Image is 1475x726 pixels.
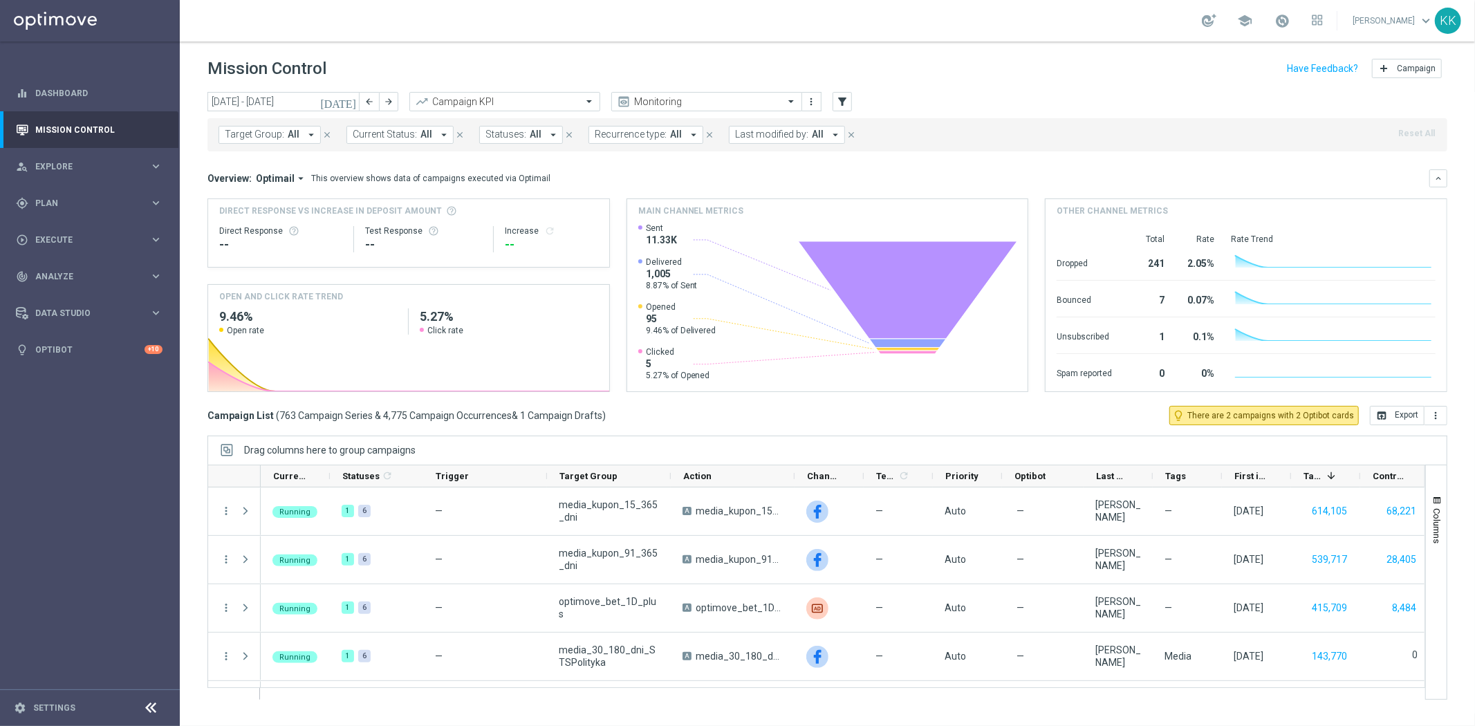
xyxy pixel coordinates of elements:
[16,270,149,283] div: Analyze
[16,344,28,356] i: lightbulb
[646,301,716,313] span: Opened
[1181,288,1214,310] div: 0.07%
[420,129,432,140] span: All
[1237,13,1252,28] span: school
[617,95,631,109] i: preview
[261,536,1429,584] div: Press SPACE to select this row.
[563,127,575,142] button: close
[244,445,416,456] span: Drag columns here to group campaigns
[16,111,163,148] div: Mission Control
[611,92,802,111] ng-select: Monitoring
[311,172,550,185] div: This overview shows data of campaigns executed via Optimail
[435,602,443,613] span: —
[896,468,909,483] span: Calculate column
[288,129,299,140] span: All
[35,331,145,368] a: Optibot
[35,75,163,111] a: Dashboard
[219,236,342,253] div: --
[696,650,783,662] span: media_30_180_dni_STSPolityka
[945,602,966,613] span: Auto
[683,555,692,564] span: A
[829,129,842,141] i: arrow_drop_down
[220,505,232,517] button: more_vert
[559,471,618,481] span: Target Group
[1310,551,1348,568] button: 539,717
[220,650,232,662] button: more_vert
[1095,595,1141,620] div: Krystian Potoczny
[806,597,828,620] img: Criteo
[342,505,354,517] div: 1
[1095,499,1141,523] div: Patryk Przybolewski
[1431,508,1442,543] span: Columns
[272,650,317,663] colored-tag: Running
[273,471,306,481] span: Current Status
[279,556,310,565] span: Running
[16,234,149,246] div: Execute
[683,652,692,660] span: A
[646,325,716,336] span: 9.46% of Delivered
[807,471,840,481] span: Channel
[208,633,261,681] div: Press SPACE to select this row.
[358,505,371,517] div: 6
[207,92,360,111] input: Select date range
[261,584,1429,633] div: Press SPACE to select this row.
[588,126,703,144] button: Recurrence type: All arrow_drop_down
[15,344,163,355] div: lightbulb Optibot +10
[318,92,360,113] button: [DATE]
[16,307,149,319] div: Data Studio
[646,370,710,381] span: 5.27% of Opened
[16,197,28,210] i: gps_fixed
[646,280,698,291] span: 8.87% of Sent
[1057,288,1112,310] div: Bounced
[1385,503,1418,520] button: 68,221
[806,646,828,668] img: Facebook Custom Audience
[1172,409,1185,422] i: lightbulb_outline
[670,129,682,140] span: All
[646,234,677,246] span: 11.33K
[547,129,559,141] i: arrow_drop_down
[149,270,163,283] i: keyboard_arrow_right
[1234,650,1263,662] div: 11 Aug 2025, Monday
[564,130,574,140] i: close
[1434,174,1443,183] i: keyboard_arrow_down
[279,508,310,516] span: Running
[207,172,252,185] h3: Overview:
[1057,324,1112,346] div: Unsubscribed
[15,198,163,209] button: gps_fixed Plan keyboard_arrow_right
[729,126,845,144] button: Last modified by: All arrow_drop_down
[485,129,526,140] span: Statuses:
[384,97,393,106] i: arrow_forward
[16,160,28,173] i: person_search
[1181,234,1214,245] div: Rate
[272,505,317,518] colored-tag: Running
[320,95,358,108] i: [DATE]
[512,410,518,421] span: &
[1057,251,1112,273] div: Dropped
[1412,649,1418,661] label: 0
[15,234,163,245] div: play_circle_outline Execute keyboard_arrow_right
[1378,63,1389,74] i: add
[219,205,442,217] span: Direct Response VS Increase In Deposit Amount
[544,225,555,236] button: refresh
[364,97,374,106] i: arrow_back
[520,409,602,422] span: 1 Campaign Drafts
[875,553,883,566] span: —
[505,236,598,253] div: --
[220,553,232,566] button: more_vert
[342,471,380,481] span: Statuses
[559,595,659,620] span: optimove_bet_1D_plus
[1165,505,1172,517] span: —
[646,357,710,370] span: 5
[1129,251,1165,273] div: 241
[15,124,163,136] div: Mission Control
[806,549,828,571] div: Facebook Custom Audience
[1017,553,1024,566] span: —
[1017,602,1024,614] span: —
[15,88,163,99] div: equalizer Dashboard
[479,126,563,144] button: Statuses: All arrow_drop_down
[1129,361,1165,383] div: 0
[683,507,692,515] span: A
[207,409,606,422] h3: Campaign List
[898,470,909,481] i: refresh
